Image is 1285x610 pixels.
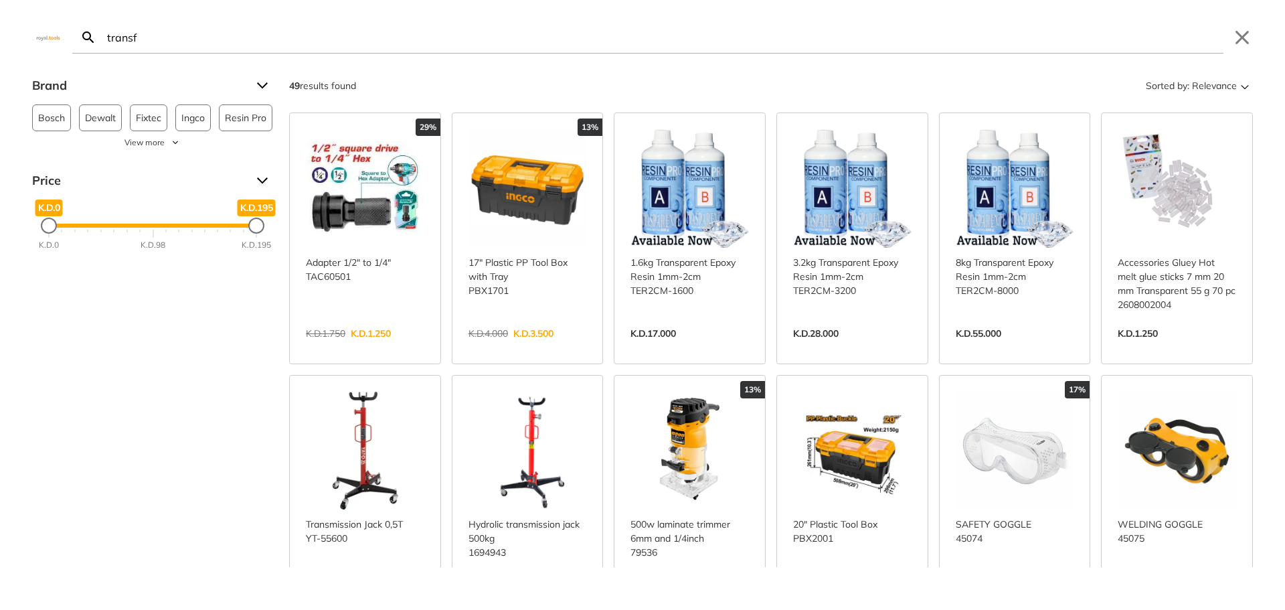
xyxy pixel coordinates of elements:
button: Bosch [32,104,71,131]
div: 29% [416,119,440,136]
button: Fixtec [130,104,167,131]
svg: Sort [1237,78,1253,94]
div: 17% [1065,381,1090,398]
div: K.D.0 [39,239,59,251]
div: 13% [578,119,602,136]
span: Bosch [38,105,65,131]
svg: Search [80,29,96,46]
span: Dewalt [85,105,116,131]
span: Brand [32,75,246,96]
div: Minimum Price [41,218,57,234]
span: Resin Pro [225,105,266,131]
button: View more [32,137,273,149]
span: Price [32,170,246,192]
button: Resin Pro [219,104,272,131]
strong: 49 [289,80,300,92]
div: K.D.98 [141,239,165,251]
div: 13% [740,381,765,398]
button: Close [1231,27,1253,48]
button: Ingco [175,104,211,131]
div: Maximum Price [248,218,264,234]
span: Relevance [1192,75,1237,96]
input: Search… [104,21,1223,53]
img: Close [32,34,64,40]
span: View more [124,137,165,149]
div: results found [289,75,356,96]
span: Ingco [181,105,205,131]
button: Sorted by:Relevance Sort [1143,75,1253,96]
button: Dewalt [79,104,122,131]
span: Fixtec [136,105,161,131]
div: K.D.195 [242,239,271,251]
